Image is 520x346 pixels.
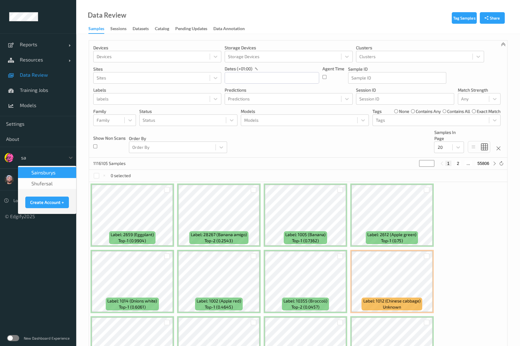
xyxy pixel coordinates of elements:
[356,87,454,93] p: Session ID
[197,298,241,304] span: Label: 1002 (Apple red)
[93,108,136,114] p: Family
[119,304,146,310] span: top-1 (0.6061)
[213,25,251,33] a: Data Annotation
[139,108,237,114] p: Status
[348,66,446,72] p: Sample ID
[367,232,416,238] span: Label: 2612 (Apple green)
[155,25,175,33] a: Catalog
[88,12,126,18] div: Data Review
[475,161,491,166] button: 55806
[88,26,104,34] div: Samples
[322,66,344,72] p: Agent Time
[93,87,221,93] p: labels
[458,87,500,93] p: Match Strength
[477,108,500,114] label: exact match
[452,12,477,24] button: Tag Samples
[133,25,155,33] a: Datasets
[118,238,146,244] span: top-1 (0.9904)
[383,304,401,310] span: unknown
[465,161,472,166] button: ...
[480,12,505,24] button: Share
[399,108,409,114] label: none
[356,45,484,51] p: Clusters
[225,87,353,93] p: Predictions
[416,108,441,114] label: contains any
[241,108,369,114] p: Models
[205,238,233,244] span: top-2 (0.2543)
[363,298,421,304] span: Label: 1012 (Chinese cabbage)
[455,161,461,166] button: 2
[292,238,319,244] span: top-1 (0.7362)
[93,135,126,141] p: Show Non Scans
[155,26,169,33] div: Catalog
[372,108,382,114] p: Tags
[225,66,252,72] p: dates (+01:00)
[175,26,207,33] div: Pending Updates
[447,108,470,114] label: contains all
[93,160,139,166] p: 1116105 Samples
[285,232,326,238] span: Label: 1005 (Banana)
[110,26,126,33] div: Sessions
[225,45,353,51] p: Storage Devices
[111,173,131,179] p: 0 selected
[111,232,154,238] span: Label: 2659 (Eggplant)
[129,135,227,142] p: Order By
[93,45,221,51] p: Devices
[107,298,157,304] span: Label: 1014 (Onions white)
[213,26,245,33] div: Data Annotation
[133,26,149,33] div: Datasets
[283,298,327,304] span: Label: 10355 (Broccoli)
[205,304,233,310] span: top-1 (0.4645)
[93,66,221,72] p: Sites
[88,25,110,34] a: Samples
[175,25,213,33] a: Pending Updates
[445,161,451,166] button: 1
[191,232,247,238] span: Label: 28267 (Banana amigo)
[110,25,133,33] a: Sessions
[381,238,403,244] span: top-1 (0.75)
[434,129,464,142] p: Samples In Page
[291,304,319,310] span: top-2 (0.0457)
